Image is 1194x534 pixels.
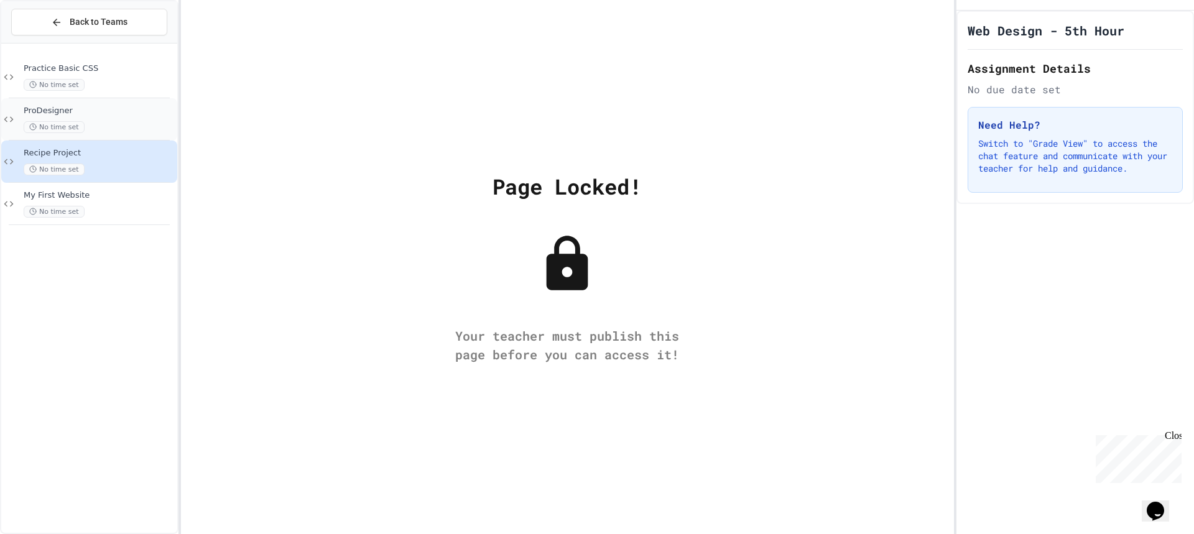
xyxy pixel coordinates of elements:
[978,137,1172,175] p: Switch to "Grade View" to access the chat feature and communicate with your teacher for help and ...
[24,163,85,175] span: No time set
[24,106,175,116] span: ProDesigner
[11,9,167,35] button: Back to Teams
[24,206,85,218] span: No time set
[978,117,1172,132] h3: Need Help?
[1142,484,1182,522] iframe: chat widget
[24,190,175,201] span: My First Website
[24,63,175,74] span: Practice Basic CSS
[968,22,1124,39] h1: Web Design - 5th Hour
[1091,430,1182,483] iframe: chat widget
[493,170,642,202] div: Page Locked!
[24,79,85,91] span: No time set
[968,82,1183,97] div: No due date set
[24,121,85,133] span: No time set
[968,60,1183,77] h2: Assignment Details
[24,148,175,159] span: Recipe Project
[443,326,692,364] div: Your teacher must publish this page before you can access it!
[5,5,86,79] div: Chat with us now!Close
[70,16,127,29] span: Back to Teams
